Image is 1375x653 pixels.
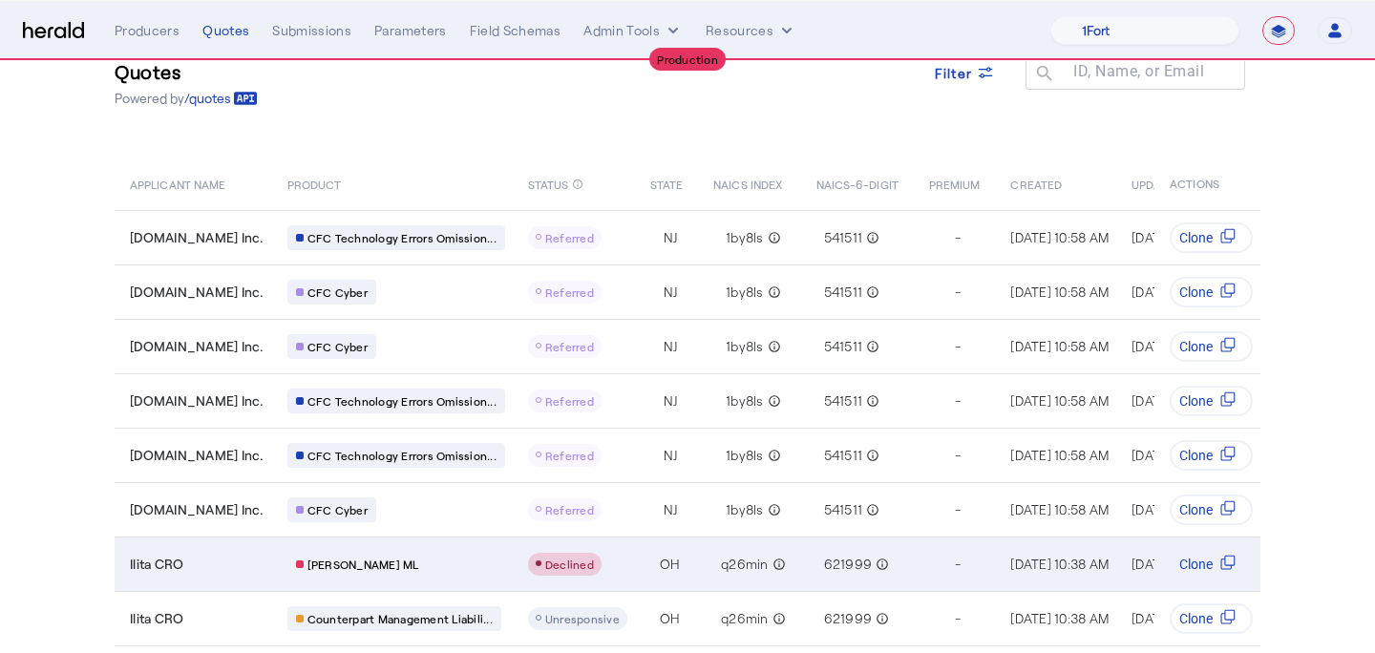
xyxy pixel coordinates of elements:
[713,174,782,193] span: NAICS INDEX
[862,283,879,302] mat-icon: info_outline
[1179,283,1213,302] span: Clone
[1010,174,1062,193] span: CREATED
[649,48,726,71] div: Production
[545,340,594,353] span: Referred
[202,21,249,40] div: Quotes
[726,391,764,411] span: 1by8ls
[1073,62,1204,80] mat-label: ID, Name, or Email
[664,500,678,519] span: NJ
[115,21,180,40] div: Producers
[1132,229,1230,245] span: [DATE] 10:58 AM
[1010,338,1109,354] span: [DATE] 10:58 AM
[1170,222,1253,253] button: Clone
[307,448,497,463] span: CFC Technology Errors Omission...
[664,391,678,411] span: NJ
[1179,555,1213,574] span: Clone
[1010,229,1109,245] span: [DATE] 10:58 AM
[307,284,368,300] span: CFC Cyber
[955,609,961,628] span: -
[824,446,863,465] span: 541511
[824,283,863,302] span: 541511
[1132,392,1230,409] span: [DATE] 10:58 AM
[955,446,961,465] span: -
[130,228,264,247] span: [DOMAIN_NAME] Inc.
[130,500,264,519] span: [DOMAIN_NAME] Inc.
[130,446,264,465] span: [DOMAIN_NAME] Inc.
[816,174,899,193] span: NAICS-6-DIGIT
[955,500,961,519] span: -
[545,394,594,408] span: Referred
[721,609,769,628] span: q26min
[764,500,781,519] mat-icon: info_outline
[130,555,183,574] span: Ilita CRO
[130,609,183,628] span: Ilita CRO
[1132,501,1229,517] span: [DATE] 12:28 PM
[1010,284,1109,300] span: [DATE] 10:58 AM
[664,228,678,247] span: NJ
[1170,440,1253,471] button: Clone
[824,228,863,247] span: 541511
[660,555,681,574] span: OH
[1132,610,1231,626] span: [DATE] 10:39 AM
[1010,392,1109,409] span: [DATE] 10:58 AM
[1010,447,1109,463] span: [DATE] 10:58 AM
[862,391,879,411] mat-icon: info_outline
[1179,337,1213,356] span: Clone
[726,446,764,465] span: 1by8ls
[660,609,681,628] span: OH
[764,391,781,411] mat-icon: info_outline
[545,285,594,299] span: Referred
[929,174,981,193] span: PREMIUM
[824,500,863,519] span: 541511
[664,446,678,465] span: NJ
[955,391,961,411] span: -
[862,446,879,465] mat-icon: info_outline
[726,283,764,302] span: 1by8ls
[706,21,796,40] button: Resources dropdown menu
[307,339,368,354] span: CFC Cyber
[287,174,342,193] span: PRODUCT
[1179,500,1213,519] span: Clone
[1179,391,1213,411] span: Clone
[955,283,961,302] span: -
[1010,501,1109,517] span: [DATE] 10:58 AM
[470,21,561,40] div: Field Schemas
[1170,549,1253,579] button: Clone
[764,228,781,247] mat-icon: info_outline
[572,174,583,195] mat-icon: info_outline
[1154,157,1261,210] th: ACTIONS
[1179,609,1213,628] span: Clone
[583,21,683,40] button: internal dropdown menu
[1132,284,1229,300] span: [DATE] 12:28 PM
[115,89,258,108] p: Powered by
[130,174,225,193] span: APPLICANT NAME
[545,612,620,625] span: Unresponsive
[935,63,973,83] span: Filter
[824,609,873,628] span: 621999
[955,228,961,247] span: -
[1010,556,1109,572] span: [DATE] 10:38 AM
[726,337,764,356] span: 1by8ls
[1132,338,1229,354] span: [DATE] 12:28 PM
[726,228,764,247] span: 1by8ls
[1132,447,1230,463] span: [DATE] 10:58 AM
[1010,610,1109,626] span: [DATE] 10:38 AM
[824,555,873,574] span: 621999
[528,174,569,193] span: STATUS
[545,449,594,462] span: Referred
[307,611,493,626] span: Counterpart Management Liabili...
[650,174,683,193] span: STATE
[1170,603,1253,634] button: Clone
[764,337,781,356] mat-icon: info_outline
[545,558,594,571] span: Declined
[184,89,258,108] a: /quotes
[764,283,781,302] mat-icon: info_outline
[307,230,497,245] span: CFC Technology Errors Omission...
[824,337,863,356] span: 541511
[1170,495,1253,525] button: Clone
[920,55,1011,90] button: Filter
[872,609,889,628] mat-icon: info_outline
[1179,446,1213,465] span: Clone
[307,393,497,409] span: CFC Technology Errors Omission...
[272,21,351,40] div: Submissions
